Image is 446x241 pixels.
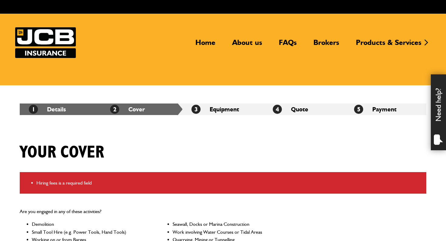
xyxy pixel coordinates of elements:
[32,228,147,236] li: Small Tool Hire (e.g. Power Tools, Hand Tools)
[354,105,363,114] span: 5
[110,105,119,114] span: 2
[15,27,76,58] a: JCB Insurance Services
[431,74,446,150] div: Need help?
[36,179,422,187] li: Hiring fees is a required field
[101,104,182,115] li: Cover
[182,104,264,115] li: Equipment
[20,142,104,163] h1: Your cover
[173,220,288,228] li: Seawall, Docks or Marina Construction
[309,38,344,52] a: Brokers
[273,105,282,114] span: 4
[29,106,66,113] a: 1Details
[274,38,301,52] a: FAQs
[15,27,76,58] img: JCB Insurance Services logo
[191,38,220,52] a: Home
[20,208,288,216] p: Are you engaged in any of these activities?
[345,104,426,115] li: Payment
[228,38,267,52] a: About us
[191,105,201,114] span: 3
[32,220,147,228] li: Demolition
[29,105,38,114] span: 1
[173,228,288,236] li: Work involving Water Courses or Tidal Areas
[351,38,426,52] a: Products & Services
[264,104,345,115] li: Quote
